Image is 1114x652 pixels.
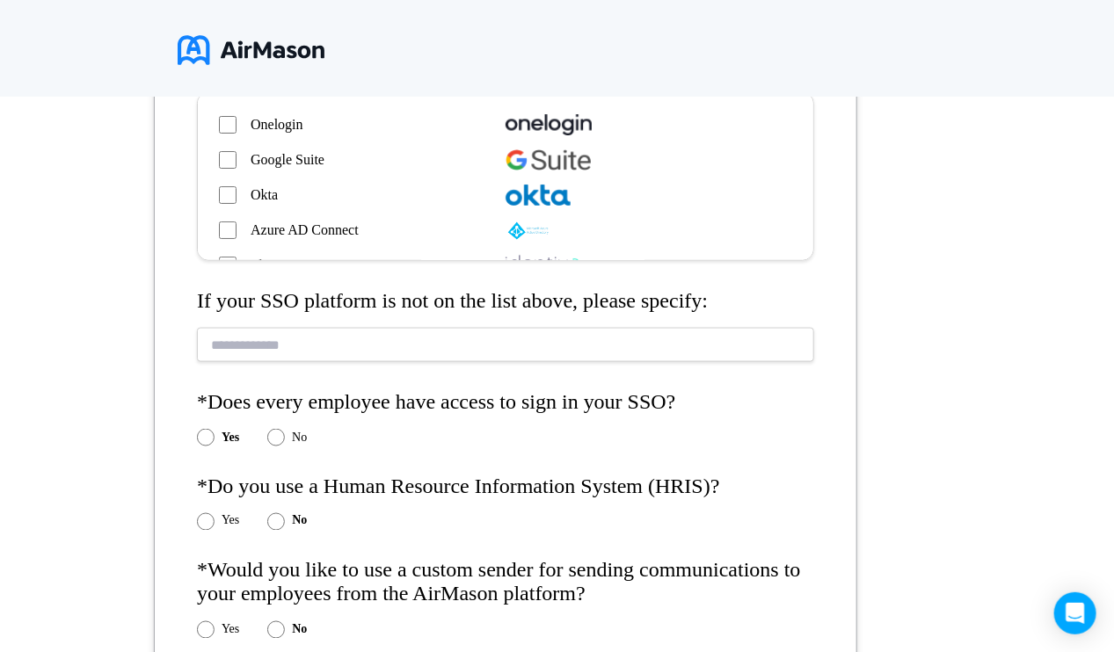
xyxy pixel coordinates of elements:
[506,149,591,170] img: GG_SSO
[292,514,307,528] label: No
[222,514,239,528] label: Yes
[251,222,359,238] span: Azure AD Connect
[1054,592,1096,634] div: Open Intercom Messenger
[219,221,237,239] input: Azure AD Connect
[197,289,814,314] h4: If your SSO platform is not on the list above, please specify:
[506,114,592,135] img: Onelogin
[219,116,237,134] input: Onelogin
[197,559,814,607] h4: *Would you like to use a custom sender for sending communications to your employees from the AirM...
[219,186,237,204] input: Okta
[292,431,307,445] label: No
[251,187,278,203] span: Okta
[197,390,814,415] h4: *Does every employee have access to sign in your SSO?
[506,255,580,276] img: Idaptive
[251,152,324,168] span: Google Suite
[197,475,814,499] h4: *Do you use a Human Resource Information System (HRIS)?
[178,28,324,72] img: logo
[219,257,237,274] input: Idaptive
[219,151,237,169] input: Google Suite
[251,117,303,133] span: Onelogin
[506,185,571,206] img: Okta
[222,623,239,637] label: Yes
[506,220,553,241] img: MS_ADFS
[222,431,239,445] label: Yes
[292,623,307,637] label: No
[251,257,296,273] span: Idaptive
